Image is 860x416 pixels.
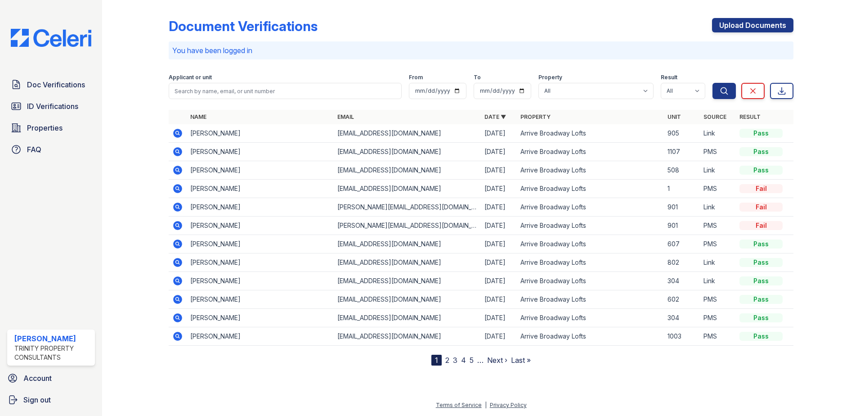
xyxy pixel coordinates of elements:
[187,327,334,346] td: [PERSON_NAME]
[334,327,481,346] td: [EMAIL_ADDRESS][DOMAIN_NAME]
[481,235,517,253] td: [DATE]
[517,235,664,253] td: Arrive Broadway Lofts
[187,161,334,180] td: [PERSON_NAME]
[517,198,664,217] td: Arrive Broadway Lofts
[511,356,531,365] a: Last »
[334,272,481,290] td: [EMAIL_ADDRESS][DOMAIN_NAME]
[739,113,761,120] a: Result
[187,198,334,217] td: [PERSON_NAME]
[474,74,481,81] label: To
[334,161,481,180] td: [EMAIL_ADDRESS][DOMAIN_NAME]
[334,290,481,309] td: [EMAIL_ADDRESS][DOMAIN_NAME]
[664,272,700,290] td: 304
[664,217,700,235] td: 901
[445,356,449,365] a: 2
[477,355,484,366] span: …
[700,198,736,217] td: Link
[700,253,736,272] td: Link
[409,74,423,81] label: From
[700,143,736,161] td: PMS
[23,373,52,384] span: Account
[487,356,507,365] a: Next ›
[4,391,99,409] a: Sign out
[187,253,334,272] td: [PERSON_NAME]
[172,45,790,56] p: You have been logged in
[481,253,517,272] td: [DATE]
[187,217,334,235] td: [PERSON_NAME]
[169,74,212,81] label: Applicant or unit
[7,119,95,137] a: Properties
[27,122,63,133] span: Properties
[334,180,481,198] td: [EMAIL_ADDRESS][DOMAIN_NAME]
[517,272,664,290] td: Arrive Broadway Lofts
[700,290,736,309] td: PMS
[739,129,783,138] div: Pass
[490,402,527,408] a: Privacy Policy
[14,344,91,362] div: Trinity Property Consultants
[187,180,334,198] td: [PERSON_NAME]
[664,143,700,161] td: 1107
[481,180,517,198] td: [DATE]
[520,113,551,120] a: Property
[700,161,736,180] td: Link
[461,356,466,365] a: 4
[700,217,736,235] td: PMS
[700,124,736,143] td: Link
[484,113,506,120] a: Date ▼
[7,140,95,158] a: FAQ
[334,217,481,235] td: [PERSON_NAME][EMAIL_ADDRESS][DOMAIN_NAME]
[664,327,700,346] td: 1003
[169,18,318,34] div: Document Verifications
[739,332,783,341] div: Pass
[436,402,482,408] a: Terms of Service
[453,356,457,365] a: 3
[334,124,481,143] td: [EMAIL_ADDRESS][DOMAIN_NAME]
[739,295,783,304] div: Pass
[538,74,562,81] label: Property
[664,161,700,180] td: 508
[485,402,487,408] div: |
[27,144,41,155] span: FAQ
[712,18,793,32] a: Upload Documents
[187,235,334,253] td: [PERSON_NAME]
[517,309,664,327] td: Arrive Broadway Lofts
[700,272,736,290] td: Link
[664,253,700,272] td: 802
[517,180,664,198] td: Arrive Broadway Lofts
[739,166,783,175] div: Pass
[187,309,334,327] td: [PERSON_NAME]
[739,147,783,156] div: Pass
[334,253,481,272] td: [EMAIL_ADDRESS][DOMAIN_NAME]
[664,235,700,253] td: 607
[517,217,664,235] td: Arrive Broadway Lofts
[664,309,700,327] td: 304
[481,290,517,309] td: [DATE]
[739,221,783,230] div: Fail
[700,327,736,346] td: PMS
[739,313,783,322] div: Pass
[27,101,78,112] span: ID Verifications
[700,235,736,253] td: PMS
[481,309,517,327] td: [DATE]
[517,143,664,161] td: Arrive Broadway Lofts
[667,113,681,120] a: Unit
[700,180,736,198] td: PMS
[481,198,517,217] td: [DATE]
[14,333,91,344] div: [PERSON_NAME]
[739,258,783,267] div: Pass
[481,161,517,180] td: [DATE]
[431,355,442,366] div: 1
[4,29,99,47] img: CE_Logo_Blue-a8612792a0a2168367f1c8372b55b34899dd931a85d93a1a3d3e32e68fde9ad4.png
[664,124,700,143] td: 905
[664,198,700,217] td: 901
[470,356,474,365] a: 5
[739,184,783,193] div: Fail
[187,143,334,161] td: [PERSON_NAME]
[7,97,95,115] a: ID Verifications
[187,124,334,143] td: [PERSON_NAME]
[187,272,334,290] td: [PERSON_NAME]
[337,113,354,120] a: Email
[334,235,481,253] td: [EMAIL_ADDRESS][DOMAIN_NAME]
[517,290,664,309] td: Arrive Broadway Lofts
